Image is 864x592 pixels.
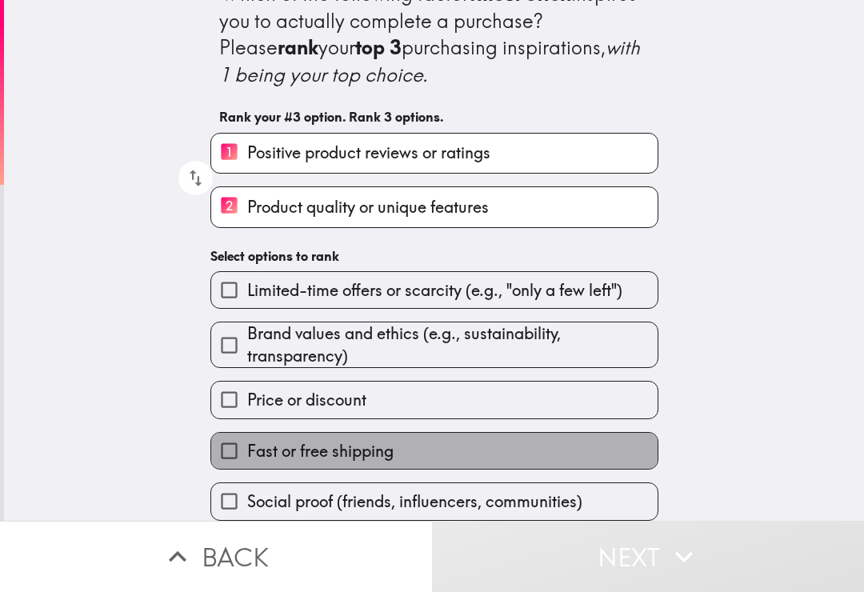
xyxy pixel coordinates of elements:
[210,247,658,265] h6: Select options to rank
[247,322,658,367] span: Brand values and ethics (e.g., sustainability, transparency)
[211,272,658,308] button: Limited-time offers or scarcity (e.g., "only a few left")
[211,483,658,519] button: Social proof (friends, influencers, communities)
[211,187,658,226] button: 2Product quality or unique features
[219,108,650,126] h6: Rank your #3 option. Rank 3 options.
[247,490,582,513] span: Social proof (friends, influencers, communities)
[211,433,658,469] button: Fast or free shipping
[211,322,658,367] button: Brand values and ethics (e.g., sustainability, transparency)
[219,35,645,86] i: with 1 being your top choice.
[247,440,394,462] span: Fast or free shipping
[247,142,490,164] span: Positive product reviews or ratings
[247,196,489,218] span: Product quality or unique features
[211,134,658,173] button: 1Positive product reviews or ratings
[247,279,622,302] span: Limited-time offers or scarcity (e.g., "only a few left")
[355,35,402,59] b: top 3
[278,35,318,59] b: rank
[211,382,658,418] button: Price or discount
[432,521,864,592] button: Next
[247,389,366,411] span: Price or discount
